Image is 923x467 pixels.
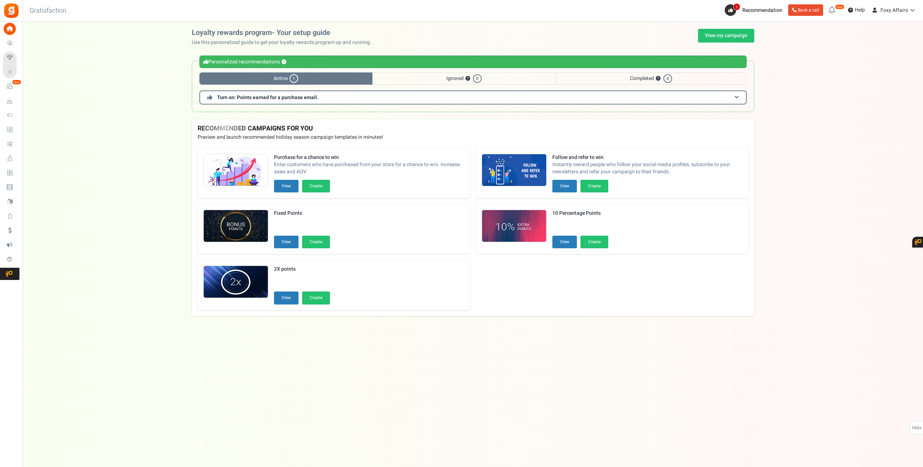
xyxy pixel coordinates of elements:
strong: Fixed Points [274,210,330,217]
button: Create [580,180,608,192]
a: New [3,80,19,93]
span: Completed [556,72,746,85]
span: 0 [473,74,482,83]
span: Instantly reward people who follow your social media profiles, subscribe to your newsletters and ... [552,161,743,175]
span: Foxy Affairs [880,6,908,14]
div: Personalized recommendations [199,55,747,68]
em: New [835,4,844,9]
button: View [274,292,299,304]
a: Help [845,4,868,16]
span: Turn on: Points earned for a purchase email. [217,94,318,101]
span: Help [853,6,865,14]
button: Create [580,236,608,248]
strong: Follow and refer to win [552,154,743,161]
a: 1 Recommendation [725,4,785,16]
button: ? [656,76,661,81]
strong: 10 Percentage Points [552,210,608,217]
p: Preview and launch recommended holiday season campaign templates in minutes! [198,134,748,141]
button: Create [302,236,330,248]
h4: RECOMMENDED CAMPAIGNS FOR YOU [198,125,748,132]
span: Active [199,72,372,85]
p: Use this personalized guide to get your loyalty rewards program up and running. [192,39,377,46]
button: View [274,180,299,192]
img: Gratisfaction [3,3,19,19]
button: View [552,236,577,248]
button: View [274,236,299,248]
span: 1 [733,3,740,10]
span: Recommendation [742,6,782,14]
em: New [12,80,21,85]
img: Recommended Campaigns [482,154,546,187]
a: Book a call [788,4,823,16]
img: Recommended Campaigns [204,266,268,298]
h3: Gratisfaction [22,4,74,18]
img: Recommended Campaigns [204,154,268,187]
button: ? [282,60,286,65]
h2: Loyalty rewards program- Your setup guide [192,29,377,37]
a: View my campaign [698,29,754,43]
span: FAQs [912,421,922,435]
span: Ignored [372,72,556,85]
button: Create [302,180,330,192]
button: Create [302,292,330,304]
button: ? [465,76,470,81]
button: View [552,180,577,192]
img: Recommended Campaigns [204,210,268,243]
strong: Purchase for a chance to win [274,154,464,161]
span: Enter customers who have purchased from your store for a chance to win. Increase sales and AOV. [274,161,464,175]
span: 0 [663,74,672,83]
img: Recommended Campaigns [482,210,546,243]
span: 1 [290,74,298,83]
strong: 2X points [274,266,330,273]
